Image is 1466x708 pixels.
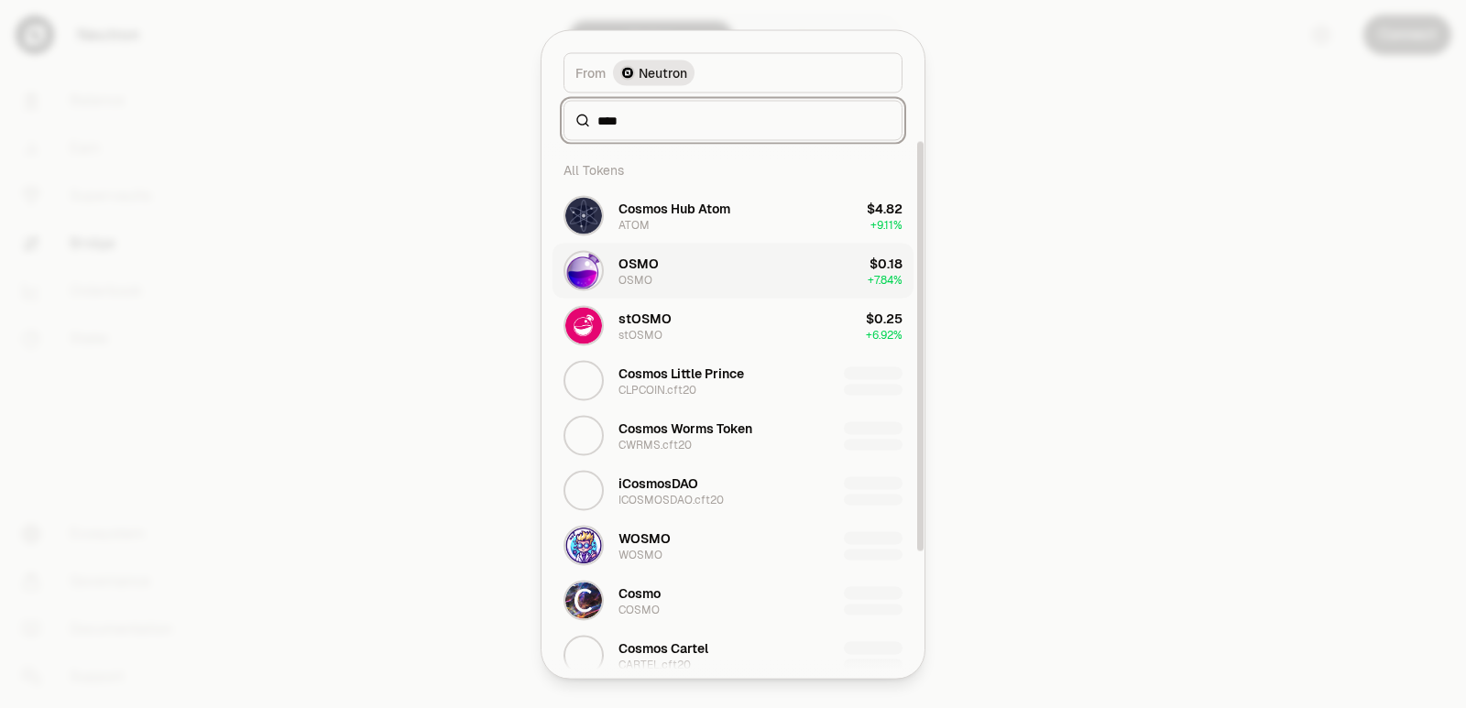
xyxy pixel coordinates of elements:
div: CLPCOIN.cft20 [618,382,696,397]
div: Cosmos Cartel [618,638,708,657]
button: COSMO LogoCosmoCOSMO [552,572,914,627]
button: FromNeutron LogoNeutron [563,52,903,93]
div: ICOSMOSDAO.cft20 [618,492,724,506]
span: + 7.84% [868,272,903,287]
img: Neutron Logo [620,65,635,80]
div: $0.18 [870,254,903,272]
button: CWRMS.cft20 LogoCosmos Worms TokenCWRMS.cft20 [552,408,914,463]
span: + 9.11% [870,217,903,232]
button: OSMO LogoOSMOOSMO$0.18+7.84% [552,243,914,298]
div: CARTEL.cft20 [618,657,691,671]
div: WOSMO [618,528,671,547]
div: iCosmosDAO [618,474,698,492]
button: stOSMO LogostOSMOstOSMO$0.25+6.92% [552,298,914,353]
img: WOSMO Logo [565,527,602,563]
div: CWRMS.cft20 [618,437,692,452]
div: Cosmos Little Prince [618,364,744,382]
div: Cosmo [618,583,661,602]
span: From [575,63,606,82]
button: ICOSMOSDAO.cft20 LogoiCosmosDAOICOSMOSDAO.cft20 [552,463,914,517]
img: OSMO Logo [565,252,602,289]
span: + 6.92% [866,327,903,342]
img: COSMO Logo [565,582,602,618]
div: All Tokens [552,151,914,188]
button: CLPCOIN.cft20 LogoCosmos Little PrinceCLPCOIN.cft20 [552,353,914,408]
div: COSMO [618,602,660,616]
div: ATOM [618,217,650,232]
img: stOSMO Logo [565,307,602,343]
div: stOSMO [618,309,672,327]
button: ATOM LogoCosmos Hub AtomATOM$4.82+9.11% [552,188,914,243]
div: $0.25 [866,309,903,327]
div: Cosmos Hub Atom [618,199,730,217]
button: CARTEL.cft20 LogoCosmos CartelCARTEL.cft20 [552,627,914,682]
div: Cosmos Worms Token [618,419,752,437]
button: WOSMO LogoWOSMOWOSMO [552,517,914,572]
div: OSMO [618,254,659,272]
img: ATOM Logo [565,197,602,234]
div: OSMO [618,272,652,287]
div: WOSMO [618,547,662,561]
div: stOSMO [618,327,662,342]
span: Neutron [639,63,687,82]
div: $4.82 [867,199,903,217]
